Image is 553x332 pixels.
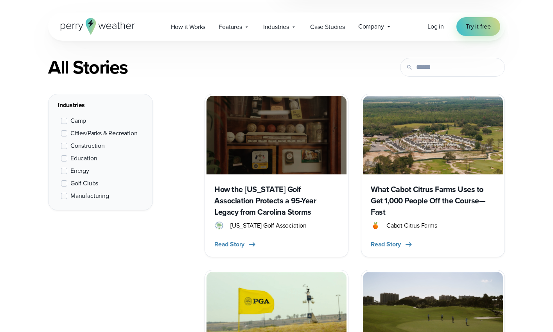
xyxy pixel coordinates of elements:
span: Manufacturing [70,191,109,201]
button: Read Story [214,240,257,249]
img: cabot citrus golf [371,221,380,230]
span: Read Story [371,240,401,249]
span: [US_STATE] Golf Association [230,221,307,230]
span: Try it free [466,22,491,31]
span: Cabot Citrus Farms [386,221,437,230]
span: Golf Clubs [70,179,98,188]
span: Company [358,22,384,31]
div: All Stories [48,56,348,78]
span: Education [70,154,97,163]
h3: What Cabot Citrus Farms Uses to Get 1,000 People Off the Course—Fast [371,184,495,218]
span: Read Story [214,240,244,249]
span: Cities/Parks & Recreation [70,129,137,138]
a: Try it free [456,17,500,36]
img: Cabot Citrus farms [363,96,503,174]
a: Case Studies [303,19,352,35]
img: SCGA [214,221,224,230]
h3: How the [US_STATE] Golf Association Protects a 95-Year Legacy from Carolina Storms [214,184,339,218]
span: Construction [70,141,105,151]
a: How the [US_STATE] Golf Association Protects a 95-Year Legacy from Carolina Storms SCGA [US_STATE... [205,94,348,257]
a: How it Works [164,19,212,35]
span: Features [219,22,242,32]
span: Case Studies [310,22,345,32]
a: Log in [427,22,444,31]
div: Industries [58,100,143,110]
span: Energy [70,166,89,176]
span: Camp [70,116,86,126]
span: How it Works [171,22,206,32]
a: Cabot Citrus farms What Cabot Citrus Farms Uses to Get 1,000 People Off the Course—Fast cabot cit... [361,94,505,257]
button: Read Story [371,240,413,249]
span: Industries [263,22,289,32]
